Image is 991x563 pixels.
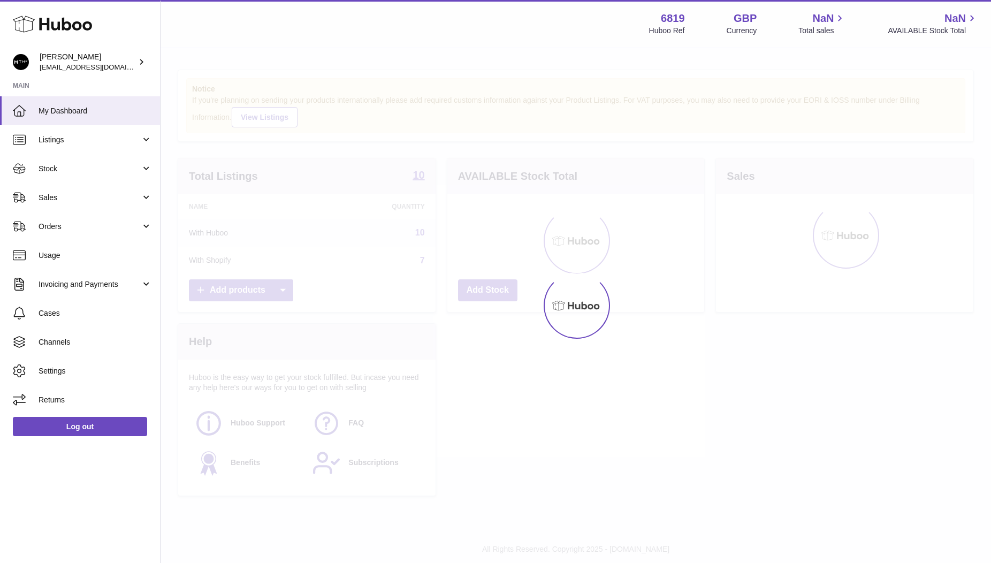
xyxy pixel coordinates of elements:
[39,164,141,174] span: Stock
[661,11,685,26] strong: 6819
[888,26,978,36] span: AVAILABLE Stock Total
[39,337,152,347] span: Channels
[649,26,685,36] div: Huboo Ref
[798,26,846,36] span: Total sales
[39,135,141,145] span: Listings
[13,417,147,436] a: Log out
[13,54,29,70] img: amar@mthk.com
[39,279,141,290] span: Invoicing and Payments
[40,52,136,72] div: [PERSON_NAME]
[727,26,757,36] div: Currency
[39,222,141,232] span: Orders
[39,250,152,261] span: Usage
[944,11,966,26] span: NaN
[40,63,157,71] span: [EMAIL_ADDRESS][DOMAIN_NAME]
[39,308,152,318] span: Cases
[888,11,978,36] a: NaN AVAILABLE Stock Total
[798,11,846,36] a: NaN Total sales
[39,366,152,376] span: Settings
[39,106,152,116] span: My Dashboard
[39,193,141,203] span: Sales
[734,11,757,26] strong: GBP
[39,395,152,405] span: Returns
[812,11,834,26] span: NaN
